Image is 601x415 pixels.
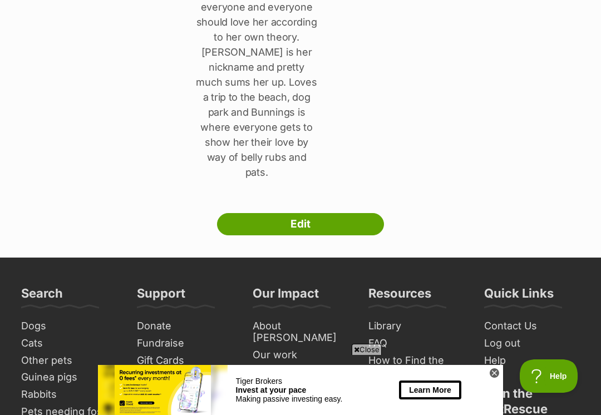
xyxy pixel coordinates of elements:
[98,359,503,409] iframe: Advertisement
[217,213,384,235] a: Edit
[301,16,363,34] button: Learn More
[364,318,469,335] a: Library
[480,318,584,335] a: Contact Us
[138,21,268,29] div: Invest at your pace
[364,335,469,352] a: FAQ
[248,347,353,364] a: Our work
[484,285,554,308] h3: Quick Links
[17,318,121,335] a: Dogs
[368,285,431,308] h3: Resources
[17,386,121,403] a: Rabbits
[21,285,63,308] h3: Search
[132,318,237,335] a: Donate
[364,352,469,381] a: How to Find the Right Dog Trainer
[138,12,268,21] div: Tiger Brokers
[17,369,121,386] a: Guinea pigs
[352,344,382,355] span: Close
[17,352,121,369] a: Other pets
[132,352,237,369] a: Gift Cards
[480,352,584,369] a: Help
[480,335,584,352] a: Log out
[132,335,237,352] a: Fundraise
[253,285,319,308] h3: Our Impact
[520,359,579,393] iframe: Help Scout Beacon - Open
[248,318,353,346] a: About [PERSON_NAME]
[17,335,121,352] a: Cats
[138,29,268,38] div: Making passive investing easy.
[137,285,185,308] h3: Support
